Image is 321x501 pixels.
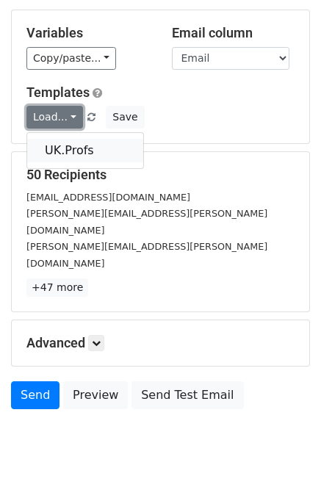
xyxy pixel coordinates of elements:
a: Load... [26,106,83,129]
iframe: Chat Widget [248,430,321,501]
a: UK.Profs [27,139,143,162]
a: Send [11,381,59,409]
h5: Email column [172,25,295,41]
small: [PERSON_NAME][EMAIL_ADDRESS][PERSON_NAME][DOMAIN_NAME] [26,241,267,269]
a: Preview [63,381,128,409]
small: [PERSON_NAME][EMAIL_ADDRESS][PERSON_NAME][DOMAIN_NAME] [26,208,267,236]
a: Copy/paste... [26,47,116,70]
a: Send Test Email [131,381,243,409]
h5: 50 Recipients [26,167,295,183]
small: [EMAIL_ADDRESS][DOMAIN_NAME] [26,192,190,203]
a: +47 more [26,278,88,297]
h5: Advanced [26,335,295,351]
button: Save [106,106,144,129]
a: Templates [26,84,90,100]
h5: Variables [26,25,150,41]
